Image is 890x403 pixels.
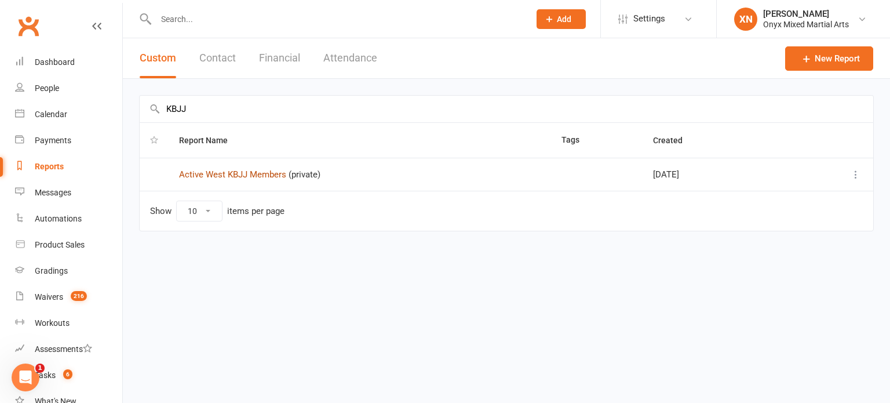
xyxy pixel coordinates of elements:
[71,291,87,301] span: 216
[35,83,59,93] div: People
[35,344,92,354] div: Assessments
[14,12,43,41] a: Clubworx
[557,14,571,24] span: Add
[179,136,240,145] span: Report Name
[15,232,122,258] a: Product Sales
[763,19,849,30] div: Onyx Mixed Martial Arts
[763,9,849,19] div: [PERSON_NAME]
[15,336,122,362] a: Assessments
[35,266,68,275] div: Gradings
[35,162,64,171] div: Reports
[653,133,695,147] button: Created
[179,169,286,180] a: Active West KBJJ Members
[15,128,122,154] a: Payments
[259,38,300,78] button: Financial
[15,101,122,128] a: Calendar
[537,9,586,29] button: Add
[35,136,71,145] div: Payments
[15,362,122,389] a: Tasks 6
[227,206,284,216] div: items per page
[35,364,45,373] span: 1
[35,188,71,197] div: Messages
[15,258,122,284] a: Gradings
[35,318,70,328] div: Workouts
[179,133,240,147] button: Report Name
[63,369,72,379] span: 6
[15,75,122,101] a: People
[140,96,873,122] input: Search by name
[643,158,791,191] td: [DATE]
[35,240,85,249] div: Product Sales
[152,11,521,27] input: Search...
[785,46,873,71] a: New Report
[289,169,320,180] span: (private)
[199,38,236,78] button: Contact
[35,110,67,119] div: Calendar
[15,154,122,180] a: Reports
[12,364,39,391] iframe: Intercom live chat
[15,284,122,310] a: Waivers 216
[35,214,82,223] div: Automations
[35,57,75,67] div: Dashboard
[551,123,643,158] th: Tags
[35,371,56,380] div: Tasks
[653,136,695,145] span: Created
[15,310,122,336] a: Workouts
[734,8,757,31] div: XN
[15,180,122,206] a: Messages
[150,201,284,222] div: Show
[15,49,122,75] a: Dashboard
[323,38,377,78] button: Attendance
[15,206,122,232] a: Automations
[140,38,176,78] button: Custom
[35,292,63,302] div: Waivers
[633,6,665,32] span: Settings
